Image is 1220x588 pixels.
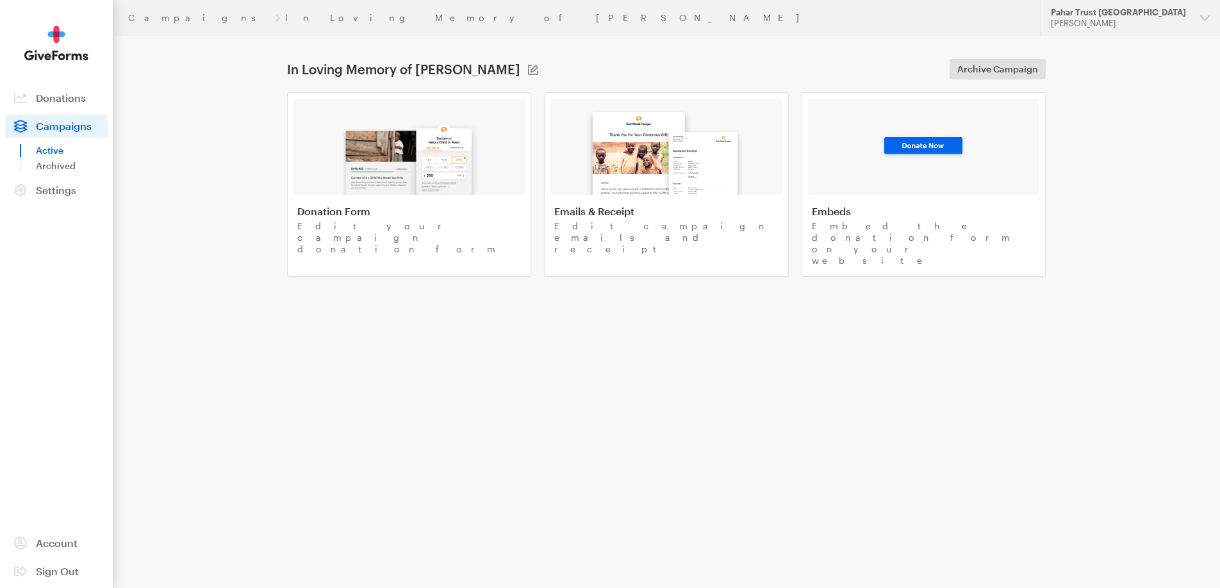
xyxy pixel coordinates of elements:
span: Campaigns [36,120,92,132]
h4: Emails & Receipt [554,205,778,218]
a: Donations [5,86,108,110]
p: Edit your campaign donation form [297,220,521,255]
span: Donations [36,92,86,104]
a: Donation Form Edit your campaign donation form [287,92,531,277]
h4: Embeds [812,205,1035,218]
a: Active [36,143,108,158]
img: image-3-93ee28eb8bf338fe015091468080e1db9f51356d23dce784fdc61914b1599f14.png [880,134,967,159]
img: GiveForms [24,26,88,61]
span: Settings [36,184,76,196]
h1: In Loving Memory of [PERSON_NAME] [287,61,520,77]
a: Campaigns [5,115,108,138]
a: In Loving Memory of [PERSON_NAME] [285,13,812,23]
p: Edit campaign emails and receipt [554,220,778,255]
a: Emails & Receipt Edit campaign emails and receipt [544,92,788,277]
a: Settings [5,179,108,202]
a: Campaigns [128,13,270,23]
div: Pahar Trust [GEOGRAPHIC_DATA] [1051,7,1190,18]
p: Embed the donation form on your website [812,220,1035,266]
a: Archived [36,158,108,174]
a: Archive Campaign [950,59,1046,79]
h4: Donation Form [297,205,521,218]
img: image-1-0e7e33c2fa879c29fc43b57e5885c2c5006ac2607a1de4641c4880897d5e5c7f.png [334,113,484,195]
span: Archive Campaign [957,61,1038,77]
img: image-2-08a39f98273254a5d313507113ca8761204b64a72fdaab3e68b0fc5d6b16bc50.png [580,100,753,195]
a: Embeds Embed the donation form on your website [802,92,1046,277]
div: [PERSON_NAME] [1051,18,1190,29]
